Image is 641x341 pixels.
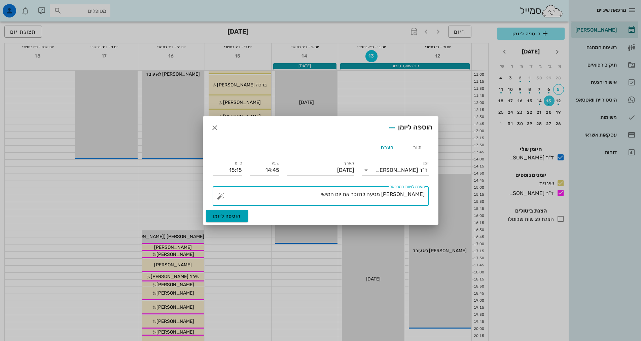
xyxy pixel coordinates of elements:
[402,139,433,155] div: תור
[386,122,433,134] div: הוספה ליומן
[362,165,429,176] div: יומןד"ר [PERSON_NAME]
[423,161,429,166] label: יומן
[343,161,354,166] label: תאריך
[376,167,427,173] div: ד"ר [PERSON_NAME]
[272,161,279,166] label: שעה
[213,213,241,219] span: הוספה ליומן
[235,161,242,166] label: סיום
[389,184,424,189] label: הערה לצוות המרפאה
[206,210,248,222] button: הוספה ליומן
[372,139,402,155] div: הערה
